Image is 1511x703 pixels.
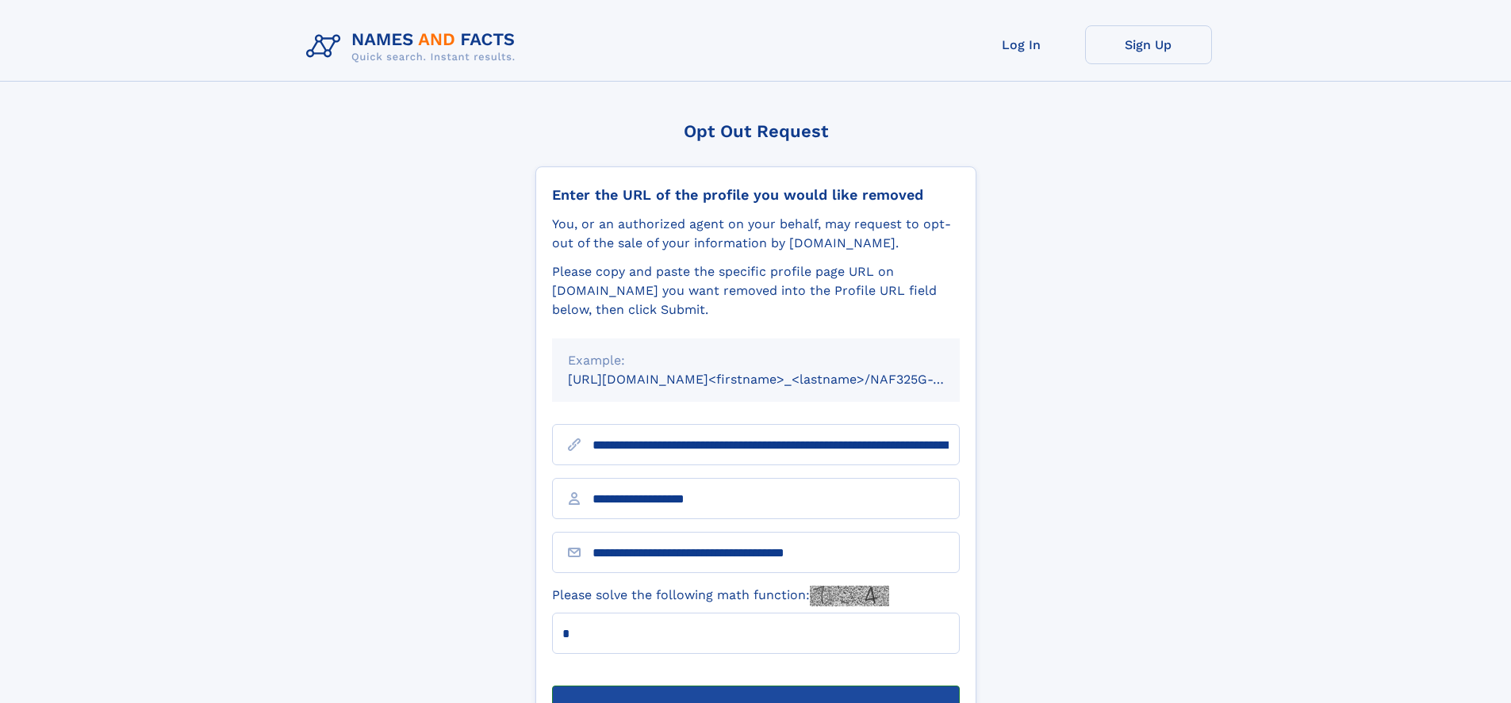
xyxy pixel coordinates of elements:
[568,372,990,387] small: [URL][DOMAIN_NAME]<firstname>_<lastname>/NAF325G-xxxxxxxx
[552,586,889,606] label: Please solve the following math function:
[552,215,960,253] div: You, or an authorized agent on your behalf, may request to opt-out of the sale of your informatio...
[552,262,960,319] div: Please copy and paste the specific profile page URL on [DOMAIN_NAME] you want removed into the Pr...
[552,186,960,204] div: Enter the URL of the profile you would like removed
[535,121,976,141] div: Opt Out Request
[568,351,944,370] div: Example:
[1085,25,1212,64] a: Sign Up
[958,25,1085,64] a: Log In
[300,25,528,68] img: Logo Names and Facts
